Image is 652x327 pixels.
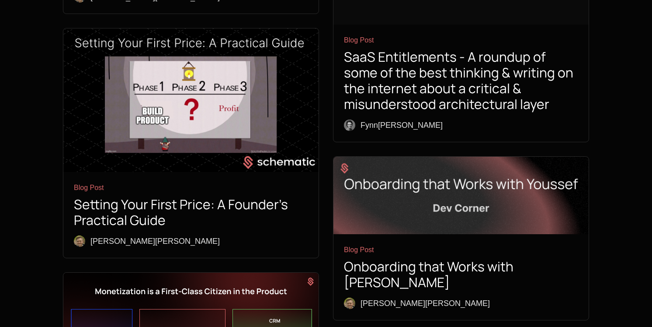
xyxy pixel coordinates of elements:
img: Ryan Echternacht [344,298,355,309]
div: Blog Post [74,183,308,193]
a: Dev Corner - Onboarding that WorksBlog PostOnboarding that Works with [PERSON_NAME]Ryan Echternac... [333,157,589,320]
div: [PERSON_NAME] [PERSON_NAME] [90,235,220,247]
a: First PriceBlog PostSetting Your First Price: A Founder’s Practical GuideRyan Echternacht[PERSON_... [63,28,319,258]
h1: Onboarding that Works with [PERSON_NAME] [344,259,578,290]
h1: SaaS Entitlements - A roundup of some of the best thinking & writing on the internet about a crit... [344,49,578,112]
div: [PERSON_NAME] [PERSON_NAME] [361,297,490,309]
div: Blog Post [344,35,578,46]
img: Dev Corner - Onboarding that Works [333,157,589,234]
div: Fynn [PERSON_NAME] [361,119,443,131]
div: Blog Post [344,245,578,255]
img: Ryan Echternacht [74,236,85,247]
img: First Price [63,28,319,172]
h1: Setting Your First Price: A Founder’s Practical Guide [74,197,308,228]
img: fynn [344,120,355,131]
